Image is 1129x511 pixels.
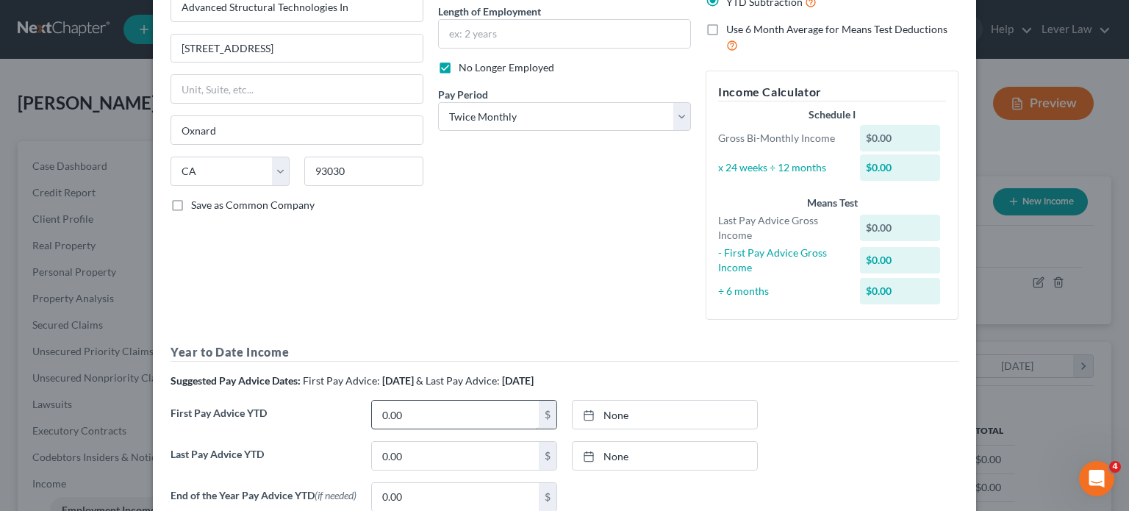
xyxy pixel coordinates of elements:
[539,442,556,470] div: $
[860,154,941,181] div: $0.00
[304,157,423,186] input: Enter zip...
[372,401,539,429] input: 0.00
[171,35,423,62] input: Enter address...
[171,116,423,144] input: Enter city...
[573,442,757,470] a: None
[718,83,946,101] h5: Income Calculator
[860,125,941,151] div: $0.00
[372,442,539,470] input: 0.00
[439,20,690,48] input: ex: 2 years
[171,374,301,387] strong: Suggested Pay Advice Dates:
[171,75,423,103] input: Unit, Suite, etc...
[382,374,414,387] strong: [DATE]
[438,88,488,101] span: Pay Period
[372,483,539,511] input: 0.00
[573,401,757,429] a: None
[163,400,364,441] label: First Pay Advice YTD
[1109,461,1121,473] span: 4
[711,246,853,275] div: - First Pay Advice Gross Income
[171,343,958,362] h5: Year to Date Income
[416,374,500,387] span: & Last Pay Advice:
[718,196,946,210] div: Means Test
[726,23,947,35] span: Use 6 Month Average for Means Test Deductions
[711,131,853,146] div: Gross Bi-Monthly Income
[860,247,941,274] div: $0.00
[438,4,541,19] label: Length of Employment
[711,213,853,243] div: Last Pay Advice Gross Income
[315,489,356,501] span: (if needed)
[711,160,853,175] div: x 24 weeks ÷ 12 months
[860,278,941,304] div: $0.00
[1079,461,1114,496] iframe: Intercom live chat
[163,441,364,482] label: Last Pay Advice YTD
[191,199,315,211] span: Save as Common Company
[459,61,554,74] span: No Longer Employed
[502,374,534,387] strong: [DATE]
[711,284,853,299] div: ÷ 6 months
[539,401,556,429] div: $
[860,215,941,241] div: $0.00
[303,374,380,387] span: First Pay Advice:
[718,107,946,122] div: Schedule I
[539,483,556,511] div: $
